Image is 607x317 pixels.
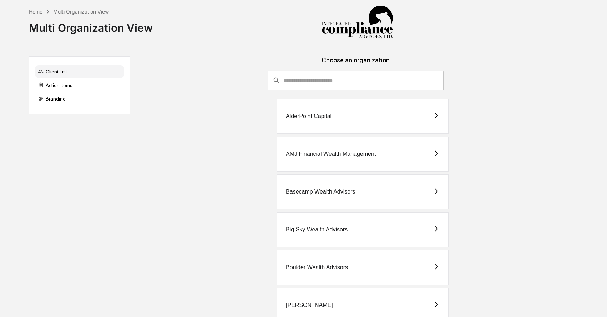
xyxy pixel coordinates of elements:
div: Basecamp Wealth Advisors [286,189,355,195]
div: Home [29,9,42,15]
div: AMJ Financial Wealth Management [286,151,376,157]
div: Choose an organization [136,56,575,71]
div: Boulder Wealth Advisors [286,264,348,271]
div: consultant-dashboard__filter-organizations-search-bar [268,71,443,90]
div: Big Sky Wealth Advisors [286,226,348,233]
div: Branding [35,92,124,105]
div: Multi Organization View [53,9,109,15]
div: AlderPoint Capital [286,113,332,119]
img: Integrated Compliance Advisors [322,6,393,39]
div: Multi Organization View [29,16,153,34]
div: Action Items [35,79,124,92]
div: [PERSON_NAME] [286,302,333,308]
div: Client List [35,65,124,78]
